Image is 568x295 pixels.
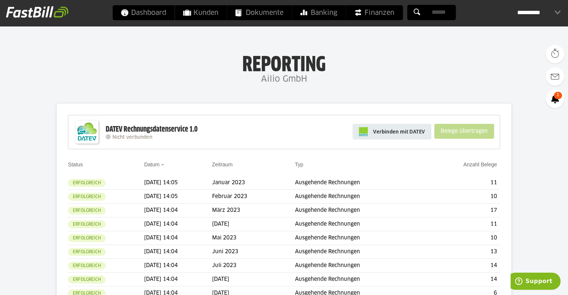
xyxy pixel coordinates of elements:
span: Finanzen [354,5,394,20]
td: [DATE] 14:04 [144,259,212,273]
span: Verbinden mit DATEV [373,128,425,135]
span: Banking [300,5,337,20]
td: [DATE] 14:05 [144,190,212,204]
img: DATEV-Datenservice Logo [72,117,102,147]
a: Anzahl Belege [463,161,497,167]
img: sort_desc.gif [161,164,166,166]
td: [DATE] 14:04 [144,217,212,231]
a: Kunden [175,5,227,20]
td: 11 [426,217,500,231]
a: Status [68,161,83,167]
td: Ausgehende Rechnungen [295,259,426,273]
a: Zeitraum [212,161,232,167]
td: [DATE] [212,273,295,286]
td: 13 [426,245,500,259]
td: Ausgehende Rechnungen [295,245,426,259]
td: Februar 2023 [212,190,295,204]
img: fastbill_logo_white.png [6,6,68,18]
img: pi-datev-logo-farbig-24.svg [359,127,368,136]
td: Juni 2023 [212,245,295,259]
sl-badge: Erfolgreich [68,276,106,283]
sl-button: Belege übertragen [434,124,494,139]
td: März 2023 [212,204,295,217]
td: [DATE] 14:04 [144,245,212,259]
td: 17 [426,204,500,217]
td: 14 [426,273,500,286]
sl-badge: Erfolgreich [68,179,106,187]
sl-badge: Erfolgreich [68,207,106,214]
span: Nicht verbunden [112,135,152,140]
td: Mai 2023 [212,231,295,245]
td: [DATE] 14:05 [144,176,212,190]
span: Dokumente [235,5,283,20]
td: Ausgehende Rechnungen [295,190,426,204]
h1: Reporting [75,53,493,72]
a: Dashboard [112,5,174,20]
td: [DATE] 14:04 [144,231,212,245]
td: Ausgehende Rechnungen [295,217,426,231]
td: 14 [426,259,500,273]
sl-badge: Erfolgreich [68,262,106,270]
td: Ausgehende Rechnungen [295,231,426,245]
td: 10 [426,231,500,245]
sl-badge: Erfolgreich [68,220,106,228]
td: [DATE] [212,217,295,231]
td: Ausgehende Rechnungen [295,204,426,217]
iframe: Öffnet ein Widget, in dem Sie weitere Informationen finden [510,273,561,291]
sl-badge: Erfolgreich [68,234,106,242]
a: Typ [295,161,303,167]
a: Banking [292,5,345,20]
sl-badge: Erfolgreich [68,193,106,201]
td: 10 [426,190,500,204]
a: 1 [546,90,564,108]
a: Finanzen [346,5,403,20]
td: 11 [426,176,500,190]
td: Ausgehende Rechnungen [295,176,426,190]
div: DATEV Rechnungsdatenservice 1.0 [106,125,198,134]
td: Juli 2023 [212,259,295,273]
td: [DATE] 14:04 [144,273,212,286]
sl-badge: Erfolgreich [68,248,106,256]
span: 1 [554,92,562,99]
td: Ausgehende Rechnungen [295,273,426,286]
a: Verbinden mit DATEV [353,124,431,139]
a: Dokumente [227,5,292,20]
td: [DATE] 14:04 [144,204,212,217]
span: Dashboard [121,5,166,20]
span: Kunden [183,5,218,20]
a: Datum [144,161,159,167]
td: Januar 2023 [212,176,295,190]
